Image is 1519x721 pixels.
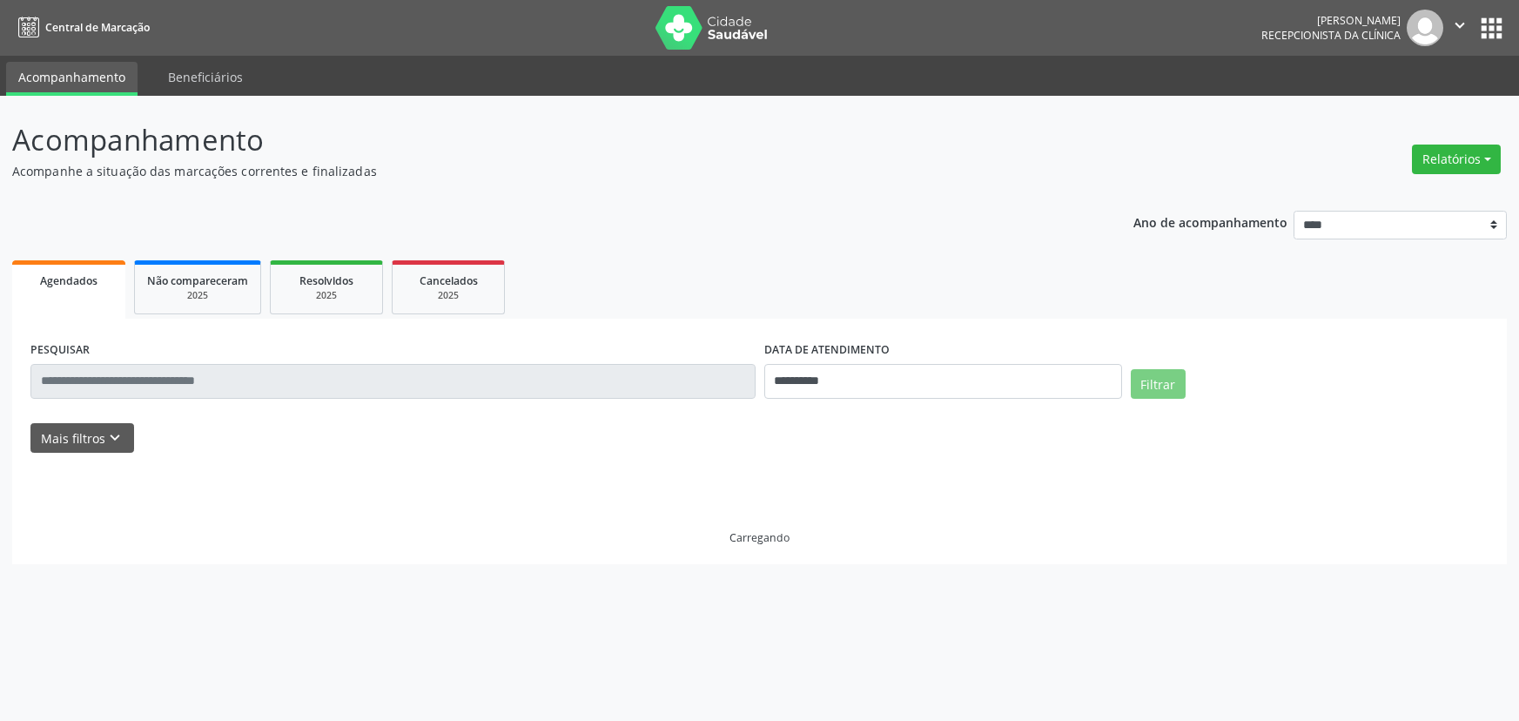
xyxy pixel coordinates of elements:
span: Resolvidos [299,273,353,288]
button: Relatórios [1412,145,1501,174]
i:  [1450,16,1469,35]
button:  [1443,10,1476,46]
p: Acompanhe a situação das marcações correntes e finalizadas [12,162,1059,180]
div: 2025 [405,289,492,302]
p: Acompanhamento [12,118,1059,162]
span: Não compareceram [147,273,248,288]
i: keyboard_arrow_down [105,428,124,448]
a: Acompanhamento [6,62,138,96]
div: Carregando [729,530,790,545]
span: Agendados [40,273,97,288]
label: DATA DE ATENDIMENTO [764,337,890,364]
span: Cancelados [420,273,478,288]
label: PESQUISAR [30,337,90,364]
img: img [1407,10,1443,46]
div: [PERSON_NAME] [1261,13,1401,28]
button: apps [1476,13,1507,44]
div: 2025 [147,289,248,302]
p: Ano de acompanhamento [1133,211,1287,232]
div: 2025 [283,289,370,302]
button: Filtrar [1131,369,1186,399]
span: Recepcionista da clínica [1261,28,1401,43]
a: Beneficiários [156,62,255,92]
span: Central de Marcação [45,20,150,35]
a: Central de Marcação [12,13,150,42]
button: Mais filtroskeyboard_arrow_down [30,423,134,454]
